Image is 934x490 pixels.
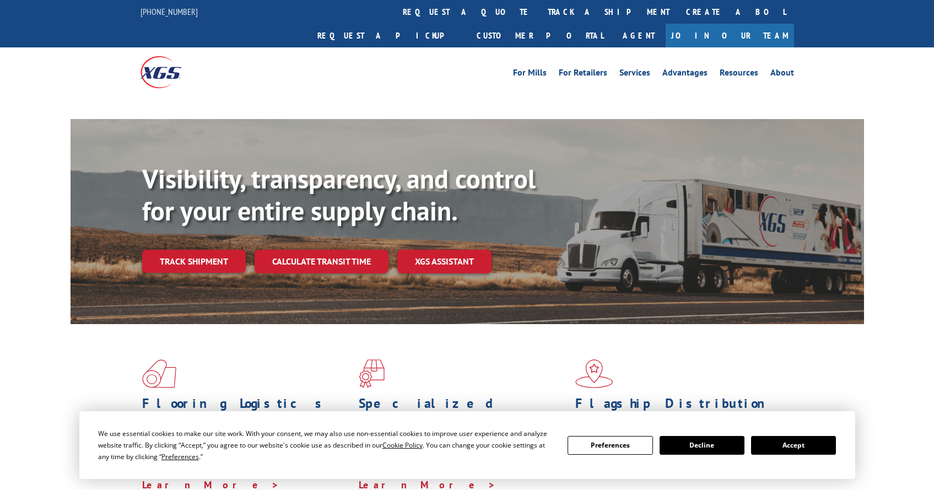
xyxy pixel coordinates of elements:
a: Services [619,68,650,80]
a: Customer Portal [468,24,612,47]
a: Track shipment [142,250,246,273]
button: Accept [751,436,836,455]
a: About [770,68,794,80]
div: Cookie Consent Prompt [79,411,855,479]
img: xgs-icon-focused-on-flooring-red [359,359,385,388]
b: Visibility, transparency, and control for your entire supply chain. [142,161,536,228]
a: Resources [720,68,758,80]
a: Join Our Team [666,24,794,47]
h1: Flagship Distribution Model [575,397,784,429]
h1: Flooring Logistics Solutions [142,397,350,429]
a: For Mills [513,68,547,80]
img: xgs-icon-flagship-distribution-model-red [575,359,613,388]
a: For Retailers [559,68,607,80]
span: Cookie Policy [382,440,423,450]
a: Agent [612,24,666,47]
a: [PHONE_NUMBER] [141,6,198,17]
h1: Specialized Freight Experts [359,397,567,429]
a: Calculate transit time [255,250,388,273]
img: xgs-icon-total-supply-chain-intelligence-red [142,359,176,388]
div: We use essential cookies to make our site work. With your consent, we may also use non-essential ... [98,428,554,462]
a: Advantages [662,68,708,80]
button: Preferences [568,436,652,455]
span: Preferences [161,452,199,461]
a: XGS ASSISTANT [397,250,492,273]
a: Request a pickup [309,24,468,47]
button: Decline [660,436,744,455]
